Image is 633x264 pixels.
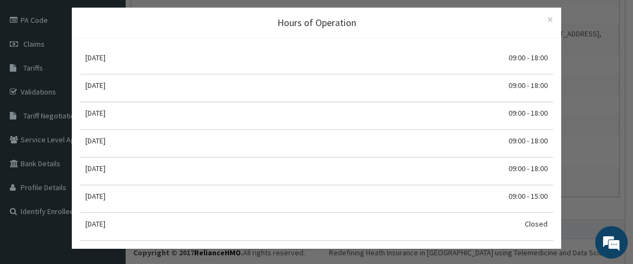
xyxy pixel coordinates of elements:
[508,163,548,174] div: 09:00 - 18:00
[525,218,548,229] div: Closed
[508,135,548,146] div: 09:00 - 18:00
[547,12,553,27] span: ×
[508,80,548,91] div: 09:00 - 18:00
[5,161,207,199] textarea: Type your message and hit 'Enter'
[508,191,548,202] div: 09:00 - 15:00
[85,191,105,202] div: [DATE]
[508,108,548,118] div: 09:00 - 18:00
[63,69,150,179] span: We're online!
[20,54,44,81] img: d_794563401_company_1708531726252_794563401
[508,52,548,63] div: 09:00 - 18:00
[80,16,553,30] div: Hours of Operation
[85,52,105,63] div: [DATE]
[85,218,105,229] div: [DATE]
[85,80,105,91] div: [DATE]
[85,163,105,174] div: [DATE]
[85,135,105,146] div: [DATE]
[178,5,204,32] div: Minimize live chat window
[85,108,105,118] div: [DATE]
[57,61,183,75] div: Chat with us now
